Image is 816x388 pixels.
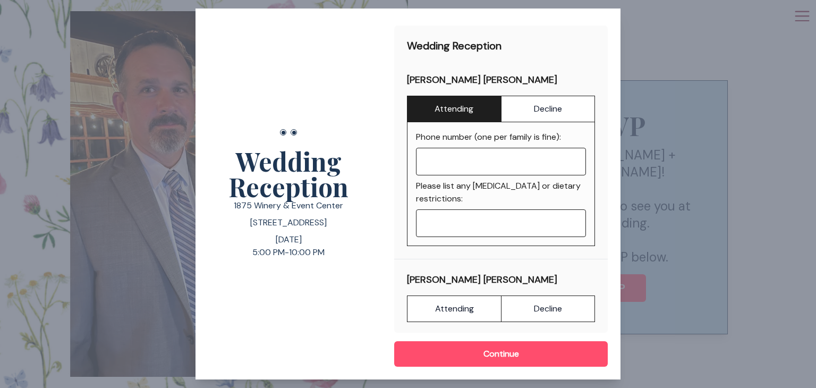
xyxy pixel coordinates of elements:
label: Decline [501,96,595,122]
div: Wedding Reception [394,26,608,60]
label: Attending [407,296,501,322]
div: 5:00 PM - 10:00 PM [234,246,343,259]
div: [DATE] [234,233,343,246]
label: Attending [407,96,501,122]
button: Continue [394,341,608,367]
input: Please list any food allergies or dietary restrictions: [416,209,586,237]
p: 1875 Winery & Event Center [234,199,343,212]
label: Please list any [MEDICAL_DATA] or dietary restrictions: [416,180,586,205]
div: [PERSON_NAME] [PERSON_NAME] [407,72,595,87]
span: Continue [483,348,519,360]
label: Decline [501,296,595,322]
label: Phone number (one per family is fine): [416,131,586,144]
h1: Wedding Reception [208,148,369,199]
input: Phone number (one per family is fine): [416,148,586,175]
div: [PERSON_NAME] [PERSON_NAME] [407,272,595,287]
p: [STREET_ADDRESS] [234,216,343,229]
